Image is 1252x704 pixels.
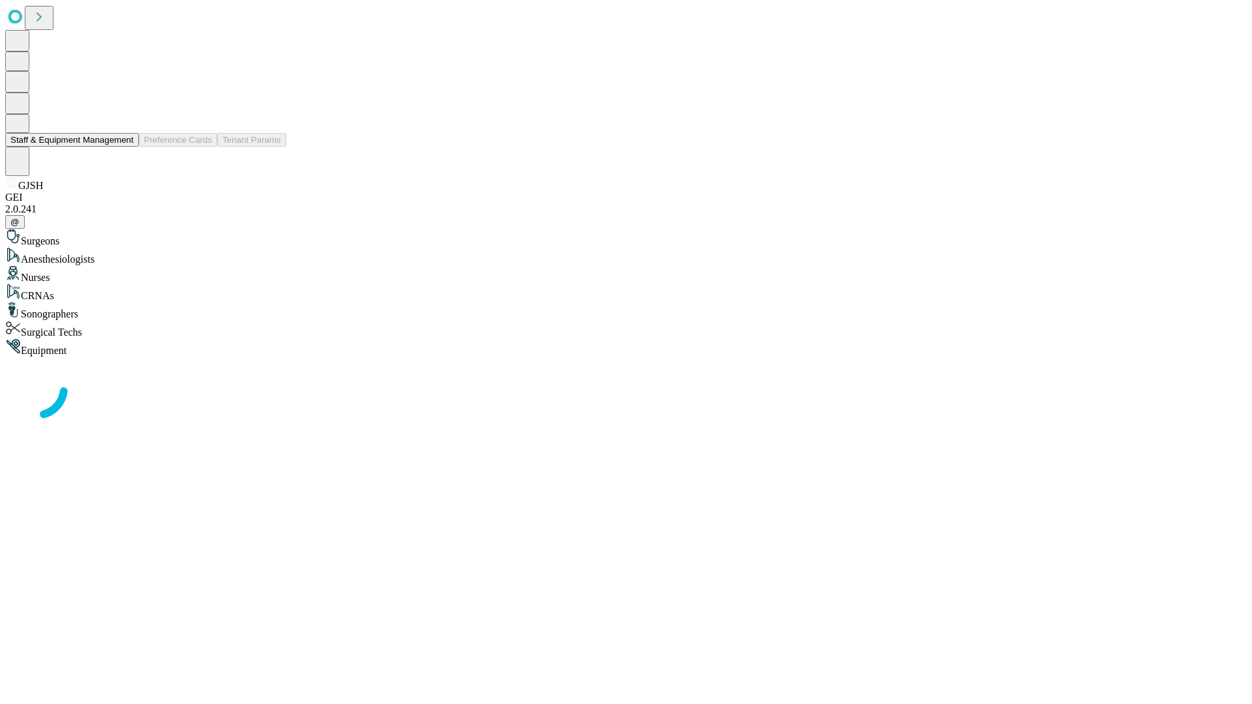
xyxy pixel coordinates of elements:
[5,215,25,229] button: @
[10,217,20,227] span: @
[5,265,1247,284] div: Nurses
[18,180,43,191] span: GJSH
[5,247,1247,265] div: Anesthesiologists
[5,284,1247,302] div: CRNAs
[5,229,1247,247] div: Surgeons
[5,203,1247,215] div: 2.0.241
[139,133,217,147] button: Preference Cards
[5,192,1247,203] div: GEI
[217,133,286,147] button: Tenant Params
[5,133,139,147] button: Staff & Equipment Management
[5,338,1247,357] div: Equipment
[5,302,1247,320] div: Sonographers
[5,320,1247,338] div: Surgical Techs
